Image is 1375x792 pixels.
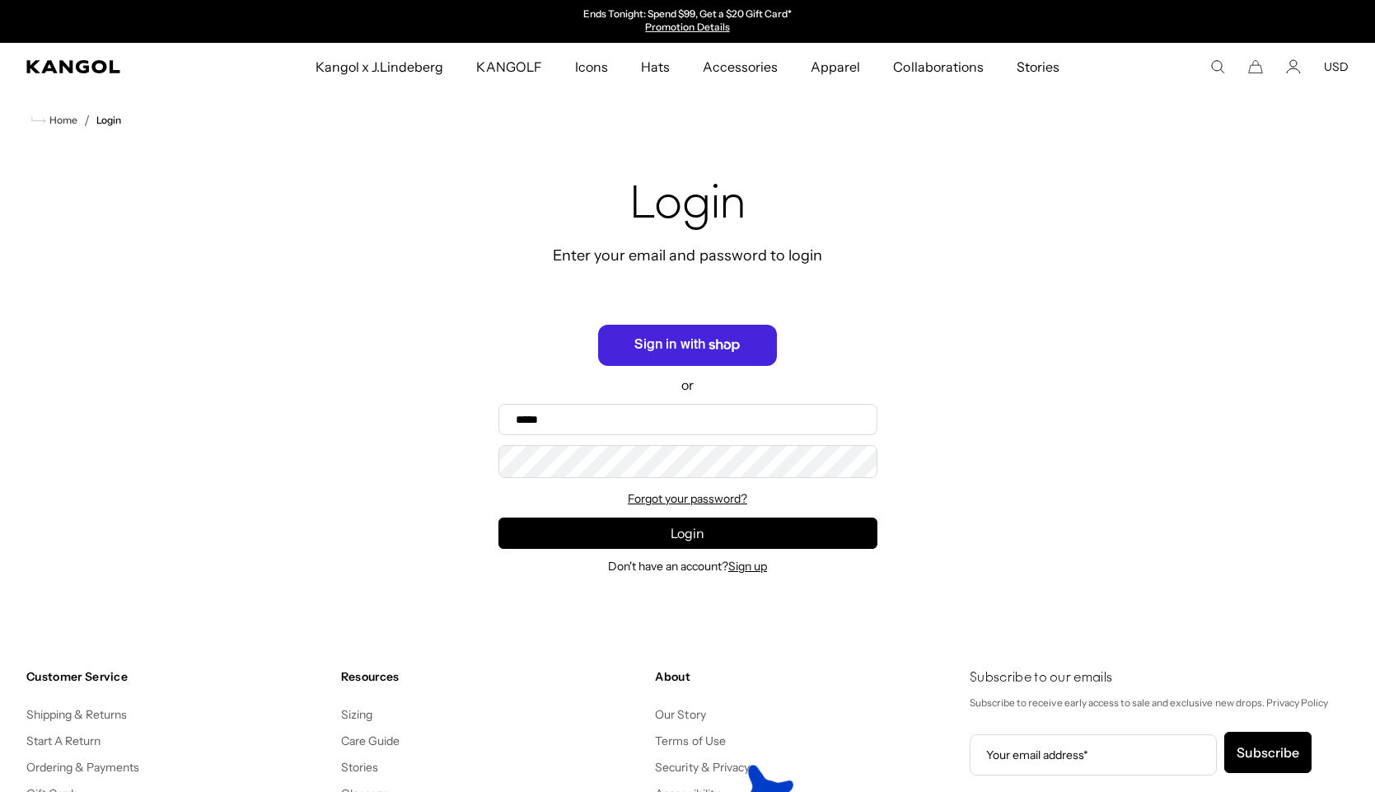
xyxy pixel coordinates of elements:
[26,60,208,73] a: Kangol
[498,376,877,394] p: or
[1017,43,1059,91] span: Stories
[1248,59,1263,74] button: Cart
[686,43,794,91] a: Accessories
[655,669,956,684] h4: About
[26,707,128,722] a: Shipping & Returns
[26,733,101,748] a: Start A Return
[655,707,705,722] a: Our Story
[811,43,860,91] span: Apparel
[728,559,767,574] a: Sign up
[498,180,877,232] h1: Login
[518,8,858,35] div: 1 of 2
[628,491,747,506] a: Forgot your password?
[498,559,877,574] div: Don't have an account?
[877,43,999,91] a: Collaborations
[518,8,858,35] div: Announcement
[476,43,541,91] span: KANGOLF
[26,669,328,684] h4: Customer Service
[583,8,792,21] p: Ends Tonight: Spend $99, Get a $20 Gift Card*
[559,43,624,91] a: Icons
[31,113,77,128] a: Home
[1324,59,1349,74] button: USD
[46,115,77,126] span: Home
[970,694,1349,712] p: Subscribe to receive early access to sale and exclusive new drops. Privacy Policy
[641,43,670,91] span: Hats
[498,246,877,265] div: Enter your email and password to login
[77,110,90,130] li: /
[794,43,877,91] a: Apparel
[645,21,729,33] a: Promotion Details
[341,733,400,748] a: Care Guide
[575,43,608,91] span: Icons
[655,760,750,775] a: Security & Privacy
[970,669,1349,687] h4: Subscribe to our emails
[624,43,686,91] a: Hats
[299,43,461,91] a: Kangol x J.Lindeberg
[1224,732,1312,773] button: Subscribe
[26,760,140,775] a: Ordering & Payments
[341,707,372,722] a: Sizing
[498,518,877,549] button: Login
[655,733,725,748] a: Terms of Use
[703,43,778,91] span: Accessories
[460,43,558,91] a: KANGOLF
[893,43,983,91] span: Collaborations
[518,8,858,35] slideshow-component: Announcement bar
[1000,43,1076,91] a: Stories
[1286,59,1301,74] a: Account
[1210,59,1225,74] summary: Search here
[96,115,121,126] a: Login
[341,760,378,775] a: Stories
[316,43,444,91] span: Kangol x J.Lindeberg
[341,669,643,684] h4: Resources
